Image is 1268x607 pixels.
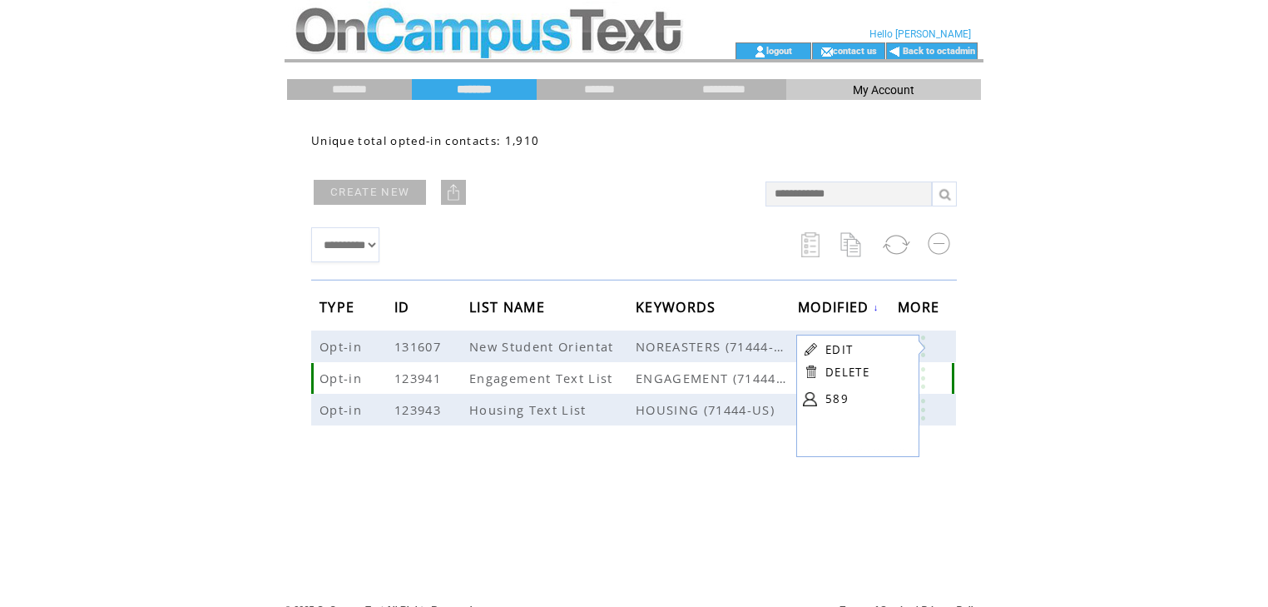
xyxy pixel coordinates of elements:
[314,180,426,205] a: CREATE NEW
[853,83,914,97] span: My Account
[636,294,721,325] span: KEYWORDS
[869,28,971,40] span: Hello [PERSON_NAME]
[469,338,618,355] span: New Student Orientat
[754,45,766,58] img: account_icon.gif
[394,338,445,355] span: 131607
[319,338,366,355] span: Opt-in
[825,342,853,357] a: EDIT
[798,294,874,325] span: MODIFIED
[319,370,366,386] span: Opt-in
[766,45,792,56] a: logout
[798,302,879,312] a: MODIFIED↓
[469,301,549,311] a: LIST NAME
[636,370,798,386] span: ENGAGEMENT (71444-US)
[825,365,869,380] a: DELETE
[833,45,877,56] a: contact us
[469,401,591,418] span: Housing Text List
[319,401,366,418] span: Opt-in
[903,46,975,57] a: Back to octadmin
[319,294,359,325] span: TYPE
[394,294,414,325] span: ID
[394,301,414,311] a: ID
[889,45,901,58] img: backArrow.gif
[394,370,445,386] span: 123941
[898,294,944,325] span: MORE
[636,338,798,355] span: NOREASTERS (71444-US)
[311,133,539,148] span: Unique total opted-in contacts: 1,910
[469,370,617,386] span: Engagement Text List
[636,401,798,418] span: HOUSING (71444-US)
[636,301,721,311] a: KEYWORDS
[319,301,359,311] a: TYPE
[394,401,445,418] span: 123943
[820,45,833,58] img: contact_us_icon.gif
[469,294,549,325] span: LIST NAME
[825,386,909,411] a: 589
[445,184,462,201] img: upload.png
